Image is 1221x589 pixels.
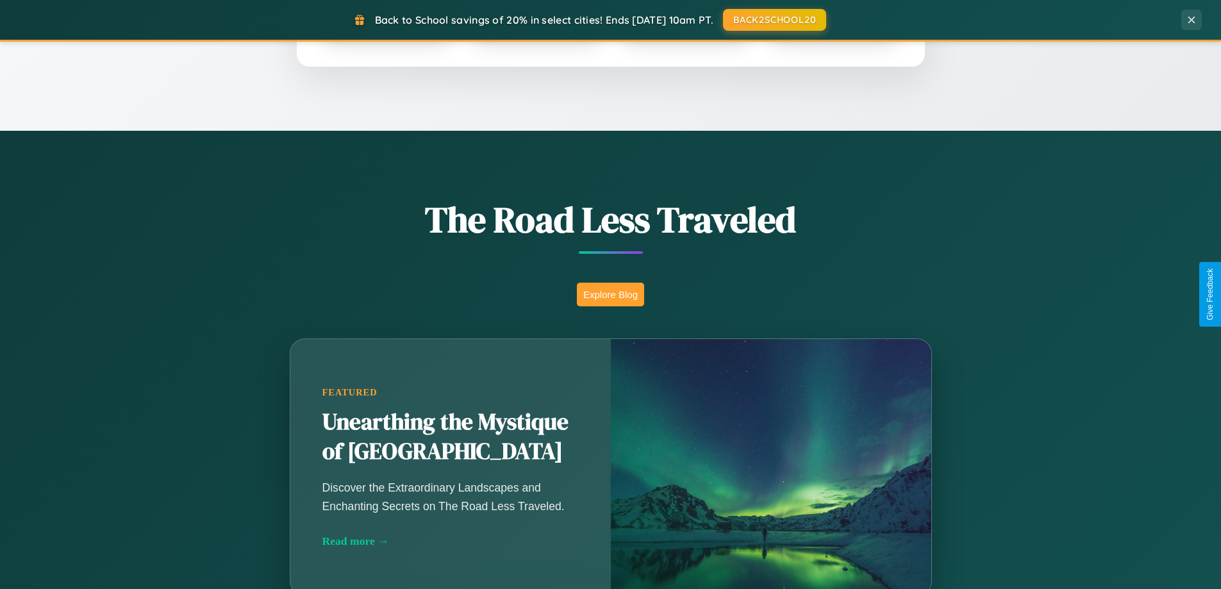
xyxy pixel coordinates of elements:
[1206,269,1215,320] div: Give Feedback
[723,9,826,31] button: BACK2SCHOOL20
[322,387,579,398] div: Featured
[577,283,644,306] button: Explore Blog
[322,408,579,467] h2: Unearthing the Mystique of [GEOGRAPHIC_DATA]
[322,479,579,515] p: Discover the Extraordinary Landscapes and Enchanting Secrets on The Road Less Traveled.
[322,535,579,548] div: Read more →
[226,195,995,244] h1: The Road Less Traveled
[375,13,713,26] span: Back to School savings of 20% in select cities! Ends [DATE] 10am PT.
